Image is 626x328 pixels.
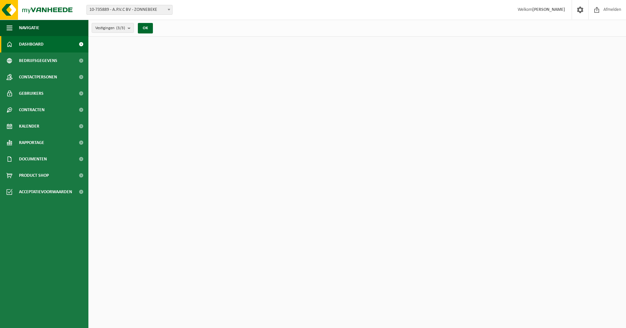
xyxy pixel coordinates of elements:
[138,23,153,33] button: OK
[19,36,44,52] span: Dashboard
[92,23,134,33] button: Vestigingen(3/3)
[19,85,44,102] span: Gebruikers
[19,102,45,118] span: Contracten
[19,52,57,69] span: Bedrijfsgegevens
[532,7,565,12] strong: [PERSON_NAME]
[19,69,57,85] span: Contactpersonen
[19,151,47,167] span: Documenten
[87,5,172,14] span: 10-735889 - A.P.V.C BV - ZONNEBEKE
[19,118,39,134] span: Kalender
[19,20,39,36] span: Navigatie
[116,26,125,30] count: (3/3)
[19,184,72,200] span: Acceptatievoorwaarden
[95,23,125,33] span: Vestigingen
[86,5,173,15] span: 10-735889 - A.P.V.C BV - ZONNEBEKE
[19,134,44,151] span: Rapportage
[19,167,49,184] span: Product Shop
